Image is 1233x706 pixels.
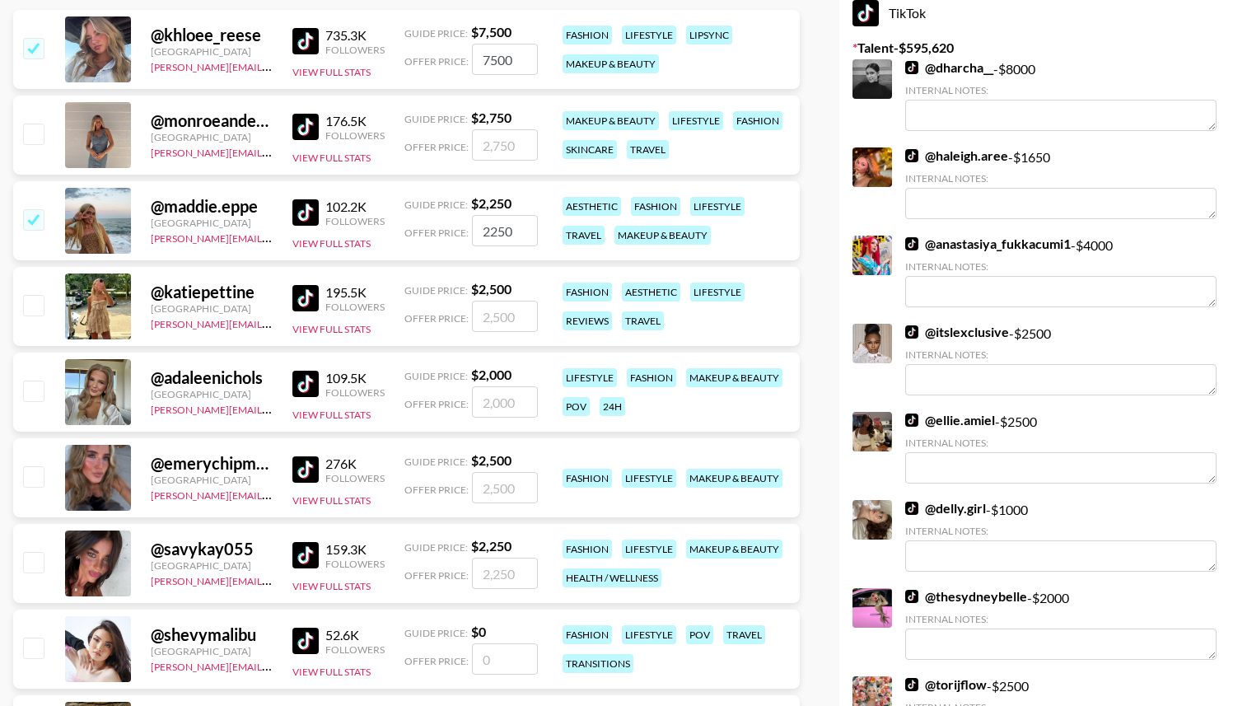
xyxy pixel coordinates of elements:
[905,676,987,693] a: @torijflow
[622,625,676,644] div: lifestyle
[627,368,676,387] div: fashion
[325,558,385,570] div: Followers
[471,24,511,40] strong: $ 7,500
[563,226,605,245] div: travel
[905,500,1217,572] div: - $ 1000
[151,45,273,58] div: [GEOGRAPHIC_DATA]
[325,215,385,227] div: Followers
[404,655,469,667] span: Offer Price:
[905,59,1217,131] div: - $ 8000
[563,140,617,159] div: skincare
[325,44,385,56] div: Followers
[563,283,612,302] div: fashion
[325,643,385,656] div: Followers
[627,140,669,159] div: travel
[471,195,511,211] strong: $ 2,250
[325,541,385,558] div: 159.3K
[404,398,469,410] span: Offer Price:
[905,236,1217,307] div: - $ 4000
[905,147,1217,219] div: - $ 1650
[563,540,612,559] div: fashion
[151,559,273,572] div: [GEOGRAPHIC_DATA]
[563,311,612,330] div: reviews
[622,283,680,302] div: aesthetic
[905,348,1217,361] div: Internal Notes:
[292,152,371,164] button: View Full Stats
[151,315,395,330] a: [PERSON_NAME][EMAIL_ADDRESS][DOMAIN_NAME]
[686,540,782,559] div: makeup & beauty
[404,227,469,239] span: Offer Price:
[292,28,319,54] img: TikTok
[151,645,273,657] div: [GEOGRAPHIC_DATA]
[404,569,469,582] span: Offer Price:
[905,500,986,517] a: @delly.girl
[905,237,918,250] img: TikTok
[563,654,633,673] div: transitions
[905,412,1217,484] div: - $ 2500
[292,494,371,507] button: View Full Stats
[472,558,538,589] input: 2,250
[472,44,538,75] input: 7,500
[325,301,385,313] div: Followers
[151,229,395,245] a: [PERSON_NAME][EMAIL_ADDRESS][DOMAIN_NAME]
[686,368,782,387] div: makeup & beauty
[404,199,468,211] span: Guide Price:
[325,370,385,386] div: 109.5K
[905,324,1217,395] div: - $ 2500
[690,283,745,302] div: lifestyle
[723,625,765,644] div: travel
[325,386,385,399] div: Followers
[404,27,468,40] span: Guide Price:
[325,284,385,301] div: 195.5K
[292,285,319,311] img: TikTok
[292,409,371,421] button: View Full Stats
[404,627,468,639] span: Guide Price:
[292,199,319,226] img: TikTok
[151,624,273,645] div: @ shevymalibu
[151,539,273,559] div: @ savykay055
[292,580,371,592] button: View Full Stats
[622,540,676,559] div: lifestyle
[151,302,273,315] div: [GEOGRAPHIC_DATA]
[905,59,993,76] a: @dharcha__
[563,368,617,387] div: lifestyle
[472,301,538,332] input: 2,500
[563,197,621,216] div: aesthetic
[151,282,273,302] div: @ katiepettine
[600,397,625,416] div: 24h
[622,311,664,330] div: travel
[905,437,1217,449] div: Internal Notes:
[151,58,395,73] a: [PERSON_NAME][EMAIL_ADDRESS][DOMAIN_NAME]
[404,141,469,153] span: Offer Price:
[325,627,385,643] div: 52.6K
[471,452,511,468] strong: $ 2,500
[404,370,468,382] span: Guide Price:
[151,453,273,474] div: @ emerychipman
[404,456,468,468] span: Guide Price:
[472,472,538,503] input: 2,500
[472,129,538,161] input: 2,750
[471,110,511,125] strong: $ 2,750
[905,590,918,603] img: TikTok
[292,114,319,140] img: TikTok
[151,486,395,502] a: [PERSON_NAME][EMAIL_ADDRESS][DOMAIN_NAME]
[622,26,676,44] div: lifestyle
[905,260,1217,273] div: Internal Notes:
[151,196,273,217] div: @ maddie.eppe
[905,588,1217,660] div: - $ 2000
[905,149,918,162] img: TikTok
[686,625,713,644] div: pov
[325,27,385,44] div: 735.3K
[563,26,612,44] div: fashion
[563,54,659,73] div: makeup & beauty
[905,324,1009,340] a: @itslexclusive
[472,215,538,246] input: 2,250
[292,628,319,654] img: TikTok
[325,199,385,215] div: 102.2K
[151,572,395,587] a: [PERSON_NAME][EMAIL_ADDRESS][DOMAIN_NAME]
[563,625,612,644] div: fashion
[686,469,782,488] div: makeup & beauty
[631,197,680,216] div: fashion
[151,217,273,229] div: [GEOGRAPHIC_DATA]
[905,84,1217,96] div: Internal Notes:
